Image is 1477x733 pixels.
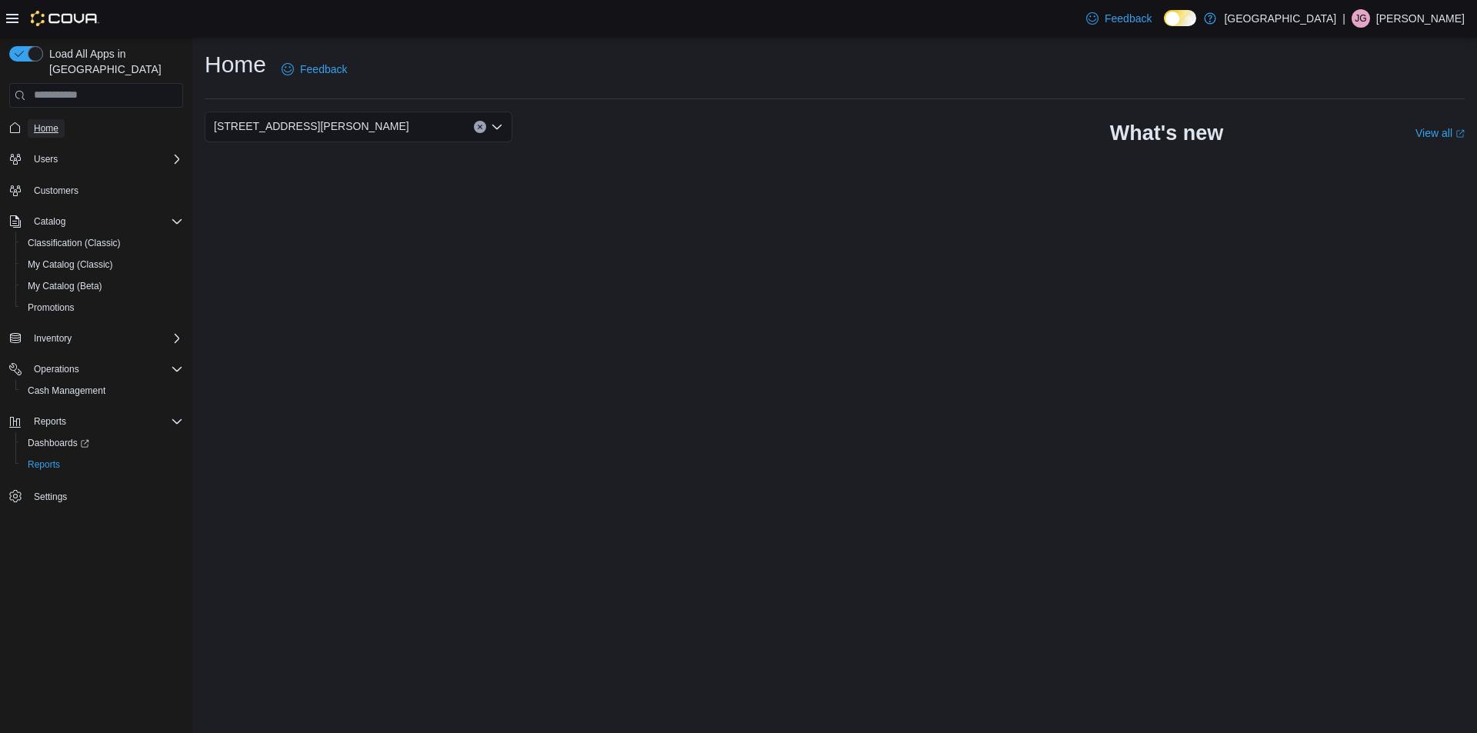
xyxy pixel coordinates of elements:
a: Cash Management [22,381,112,400]
button: My Catalog (Beta) [15,275,189,297]
span: Reports [28,412,183,431]
span: Inventory [34,332,72,345]
a: Feedback [1080,3,1158,34]
span: Users [34,153,58,165]
button: Operations [28,360,85,378]
span: Catalog [28,212,183,231]
nav: Complex example [9,111,183,548]
span: Classification (Classic) [22,234,183,252]
span: Settings [28,486,183,505]
button: My Catalog (Classic) [15,254,189,275]
a: Feedback [275,54,353,85]
button: Reports [28,412,72,431]
a: Dashboards [22,434,95,452]
h1: Home [205,49,266,80]
span: Customers [28,181,183,200]
span: Operations [34,363,79,375]
span: Feedback [300,62,347,77]
span: My Catalog (Classic) [22,255,183,274]
button: Home [3,117,189,139]
span: Reports [28,458,60,471]
span: Cash Management [22,381,183,400]
span: Load All Apps in [GEOGRAPHIC_DATA] [43,46,183,77]
a: Dashboards [15,432,189,454]
button: Promotions [15,297,189,318]
button: Catalog [28,212,72,231]
a: View allExternal link [1415,127,1465,139]
button: Classification (Classic) [15,232,189,254]
span: Dashboards [22,434,183,452]
a: My Catalog (Beta) [22,277,108,295]
span: Catalog [34,215,65,228]
button: Settings [3,485,189,507]
span: Inventory [28,329,183,348]
span: Promotions [22,298,183,317]
button: Reports [15,454,189,475]
a: Home [28,119,65,138]
a: Customers [28,182,85,200]
img: Cova [31,11,99,26]
button: Operations [3,358,189,380]
span: Cash Management [28,385,105,397]
p: [GEOGRAPHIC_DATA] [1224,9,1336,28]
span: Reports [22,455,183,474]
a: Reports [22,455,66,474]
button: Reports [3,411,189,432]
a: My Catalog (Classic) [22,255,119,274]
button: Inventory [28,329,78,348]
button: Catalog [3,211,189,232]
span: Feedback [1105,11,1152,26]
span: Users [28,150,183,168]
button: Users [28,150,64,168]
span: Classification (Classic) [28,237,121,249]
button: Open list of options [491,121,503,133]
button: Customers [3,179,189,202]
span: Promotions [28,302,75,314]
span: My Catalog (Beta) [22,277,183,295]
span: JG [1355,9,1366,28]
span: My Catalog (Classic) [28,258,113,271]
button: Inventory [3,328,189,349]
span: Operations [28,360,183,378]
button: Users [3,148,189,170]
span: Home [34,122,58,135]
div: Jesus Gonzalez [1352,9,1370,28]
span: My Catalog (Beta) [28,280,102,292]
p: [PERSON_NAME] [1376,9,1465,28]
svg: External link [1455,129,1465,138]
button: Cash Management [15,380,189,401]
span: Settings [34,491,67,503]
a: Classification (Classic) [22,234,127,252]
span: Customers [34,185,78,197]
p: | [1342,9,1345,28]
span: Dashboards [28,437,89,449]
span: Reports [34,415,66,428]
h2: What's new [1110,121,1223,145]
span: Home [28,118,183,138]
span: [STREET_ADDRESS][PERSON_NAME] [214,117,409,135]
button: Clear input [474,121,486,133]
input: Dark Mode [1164,10,1196,26]
a: Promotions [22,298,81,317]
a: Settings [28,488,73,506]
